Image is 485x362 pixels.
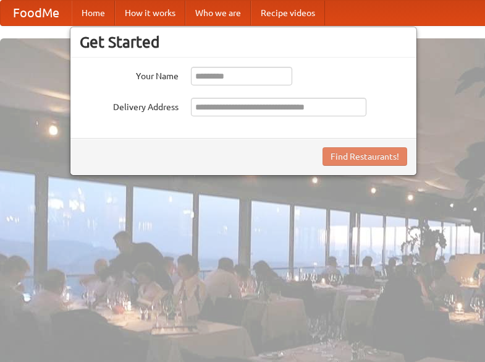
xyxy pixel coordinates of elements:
[72,1,115,25] a: Home
[80,33,407,51] h3: Get Started
[115,1,185,25] a: How it works
[80,98,179,113] label: Delivery Address
[251,1,325,25] a: Recipe videos
[185,1,251,25] a: Who we are
[80,67,179,82] label: Your Name
[323,147,407,166] button: Find Restaurants!
[1,1,72,25] a: FoodMe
